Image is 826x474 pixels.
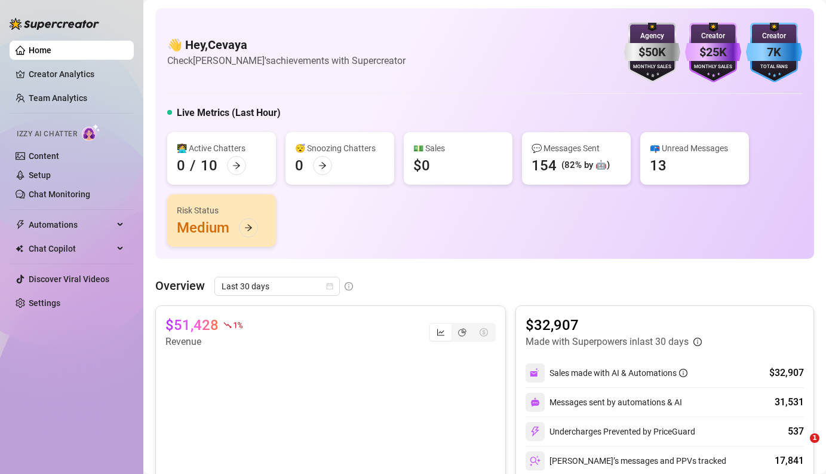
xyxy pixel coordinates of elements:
[685,63,741,71] div: Monthly Sales
[685,23,741,82] img: purple-badge-B9DA21FR.svg
[177,106,281,120] h5: Live Metrics (Last Hour)
[526,451,726,470] div: [PERSON_NAME]’s messages and PPVs tracked
[429,323,496,342] div: segmented control
[82,124,100,141] img: AI Chatter
[17,129,77,140] span: Izzy AI Chatter
[624,43,680,62] div: $50K
[177,156,185,175] div: 0
[624,23,680,82] img: silver-badge-roxG0hHS.svg
[29,93,87,103] a: Team Analytics
[232,161,241,170] span: arrow-right
[769,366,804,380] div: $32,907
[810,433,819,443] span: 1
[785,433,814,462] iframe: Intercom live chat
[624,63,680,71] div: Monthly Sales
[413,156,430,175] div: $0
[679,369,687,377] span: info-circle
[775,395,804,409] div: 31,531
[295,156,303,175] div: 0
[155,277,205,295] article: Overview
[29,151,59,161] a: Content
[345,282,353,290] span: info-circle
[244,224,253,232] span: arrow-right
[295,142,385,155] div: 😴 Snoozing Chatters
[746,43,802,62] div: 7K
[233,319,242,331] span: 1 %
[29,298,60,308] a: Settings
[746,30,802,42] div: Creator
[530,368,541,378] img: svg%3e
[650,142,739,155] div: 📪 Unread Messages
[167,53,406,68] article: Check [PERSON_NAME]'s achievements with Supercreator
[746,23,802,82] img: blue-badge-DgoSNQY1.svg
[650,156,667,175] div: 13
[165,316,219,335] article: $51,428
[223,321,232,329] span: fall
[437,328,445,337] span: line-chart
[526,422,695,441] div: Undercharges Prevented by PriceGuard
[549,366,687,380] div: Sales made with AI & Automations
[10,18,99,30] img: logo-BBDzfeDw.svg
[526,393,682,412] div: Messages sent by automations & AI
[29,239,113,258] span: Chat Copilot
[16,220,25,230] span: thunderbolt
[624,30,680,42] div: Agency
[561,158,610,173] div: (82% by 🤖)
[530,397,540,407] img: svg%3e
[693,338,702,346] span: info-circle
[685,30,741,42] div: Creator
[685,43,741,62] div: $25K
[167,36,406,53] h4: 👋 Hey, Cevaya
[326,283,333,290] span: calendar
[29,170,51,180] a: Setup
[177,204,266,217] div: Risk Status
[29,274,109,284] a: Discover Viral Videos
[532,142,621,155] div: 💬 Messages Sent
[318,161,327,170] span: arrow-right
[29,65,124,84] a: Creator Analytics
[458,328,466,337] span: pie-chart
[16,244,23,253] img: Chat Copilot
[530,426,541,437] img: svg%3e
[29,189,90,199] a: Chat Monitoring
[29,45,51,55] a: Home
[177,142,266,155] div: 👩‍💻 Active Chatters
[222,277,333,295] span: Last 30 days
[165,335,242,349] article: Revenue
[201,156,217,175] div: 10
[526,335,689,349] article: Made with Superpowers in last 30 days
[530,455,541,466] img: svg%3e
[413,142,503,155] div: 💵 Sales
[532,156,557,175] div: 154
[480,328,488,337] span: dollar-circle
[29,215,113,234] span: Automations
[788,424,804,439] div: 537
[526,316,702,335] article: $32,907
[775,454,804,468] div: 17,841
[746,63,802,71] div: Total Fans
